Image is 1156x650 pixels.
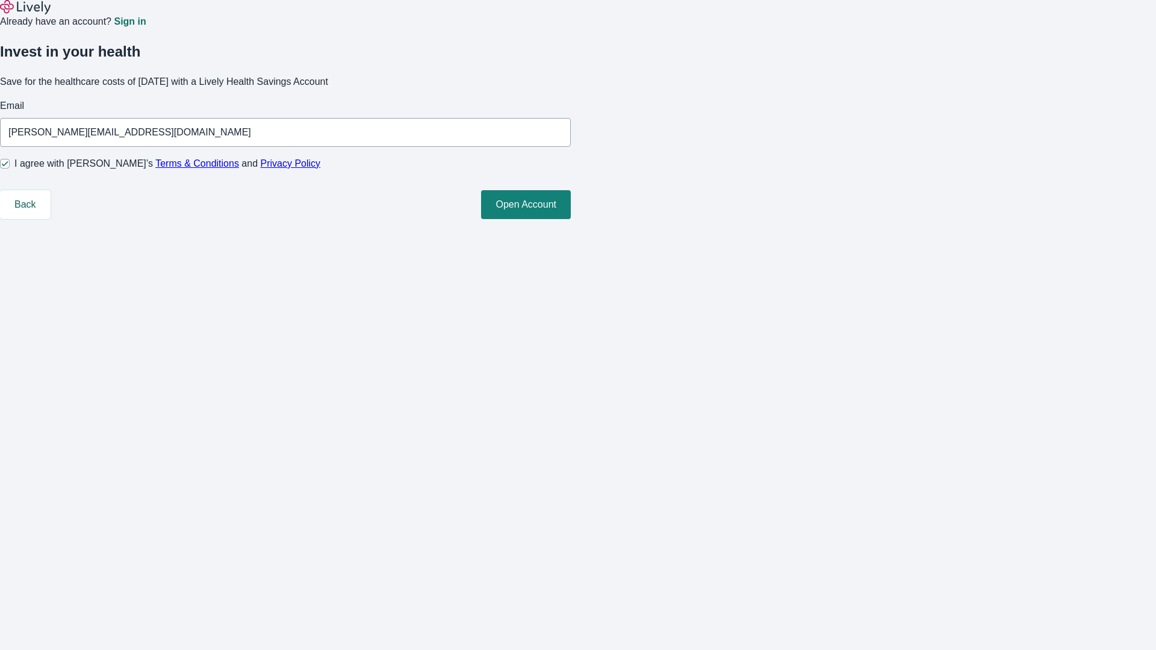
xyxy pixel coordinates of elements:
a: Terms & Conditions [155,158,239,169]
button: Open Account [481,190,571,219]
a: Sign in [114,17,146,26]
a: Privacy Policy [261,158,321,169]
span: I agree with [PERSON_NAME]’s and [14,156,320,171]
